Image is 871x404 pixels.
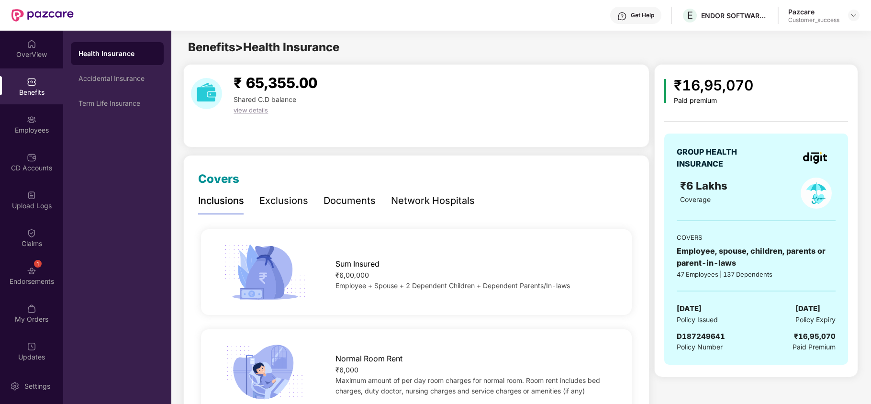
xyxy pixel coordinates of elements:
div: Paid premium [674,97,753,105]
span: Policy Number [677,343,723,351]
div: ENDOR SOFTWARE PRIVATE LIMITED [701,11,768,20]
div: Exclusions [259,193,308,208]
img: svg+xml;base64,PHN2ZyBpZD0iQ0RfQWNjb3VudHMiIGRhdGEtbmFtZT0iQ0QgQWNjb3VudHMiIHhtbG5zPSJodHRwOi8vd3... [27,153,36,162]
img: insurerLogo [803,152,827,164]
div: Settings [22,382,53,391]
span: [DATE] [677,303,702,314]
div: Term Life Insurance [78,100,156,107]
img: svg+xml;base64,PHN2ZyBpZD0iSGVscC0zMngzMiIgeG1sbnM9Imh0dHA6Ly93d3cudzMub3JnLzIwMDAvc3ZnIiB3aWR0aD... [617,11,627,21]
img: svg+xml;base64,PHN2ZyBpZD0iQmVuZWZpdHMiIHhtbG5zPSJodHRwOi8vd3d3LnczLm9yZy8yMDAwL3N2ZyIgd2lkdGg9Ij... [27,77,36,87]
span: Policy Expiry [795,314,836,325]
div: Get Help [631,11,654,19]
span: Benefits > Health Insurance [188,40,339,54]
img: New Pazcare Logo [11,9,74,22]
img: svg+xml;base64,PHN2ZyBpZD0iVXBsb2FkX0xvZ3MiIGRhdGEtbmFtZT0iVXBsb2FkIExvZ3MiIHhtbG5zPSJodHRwOi8vd3... [27,191,36,200]
span: ₹ 65,355.00 [234,74,317,91]
div: ₹16,95,070 [674,74,753,97]
div: ₹6,00,000 [335,270,612,281]
span: Employee + Spouse + 2 Dependent Children + Dependent Parents/In-laws [335,281,570,290]
span: Policy Issued [677,314,718,325]
div: COVERS [677,233,836,242]
span: view details [234,106,268,114]
img: svg+xml;base64,PHN2ZyBpZD0iRHJvcGRvd24tMzJ4MzIiIHhtbG5zPSJodHRwOi8vd3d3LnczLm9yZy8yMDAwL3N2ZyIgd2... [850,11,858,19]
img: svg+xml;base64,PHN2ZyBpZD0iTXlfT3JkZXJzIiBkYXRhLW5hbWU9Ik15IE9yZGVycyIgeG1sbnM9Imh0dHA6Ly93d3cudz... [27,304,36,314]
img: svg+xml;base64,PHN2ZyBpZD0iU2V0dGluZy0yMHgyMCIgeG1sbnM9Imh0dHA6Ly93d3cudzMub3JnLzIwMDAvc3ZnIiB3aW... [10,382,20,391]
div: Documents [324,193,376,208]
div: Inclusions [198,193,244,208]
span: ₹6 Lakhs [680,180,730,192]
div: 47 Employees | 137 Dependents [677,269,836,279]
div: Network Hospitals [391,193,475,208]
div: 1 [34,260,42,268]
span: Paid Premium [793,342,836,352]
div: ₹6,000 [335,365,612,375]
img: icon [664,79,667,103]
span: E [687,10,693,21]
span: Coverage [680,195,711,203]
img: svg+xml;base64,PHN2ZyBpZD0iRW5kb3JzZW1lbnRzIiB4bWxucz0iaHR0cDovL3d3dy53My5vcmcvMjAwMC9zdmciIHdpZH... [27,266,36,276]
div: Accidental Insurance [78,75,156,82]
span: Covers [198,172,239,186]
div: Health Insurance [78,49,156,58]
img: svg+xml;base64,PHN2ZyBpZD0iVXBkYXRlZCIgeG1sbnM9Imh0dHA6Ly93d3cudzMub3JnLzIwMDAvc3ZnIiB3aWR0aD0iMj... [27,342,36,351]
img: svg+xml;base64,PHN2ZyBpZD0iRW1wbG95ZWVzIiB4bWxucz0iaHR0cDovL3d3dy53My5vcmcvMjAwMC9zdmciIHdpZHRoPS... [27,115,36,124]
span: Maximum amount of per day room charges for normal room. Room rent includes bed charges, duty doct... [335,376,600,395]
span: [DATE] [795,303,820,314]
div: GROUP HEALTH INSURANCE [677,146,760,170]
div: ₹16,95,070 [794,331,836,342]
div: Customer_success [788,16,839,24]
span: Sum Insured [335,258,380,270]
img: icon [221,341,309,403]
span: Normal Room Rent [335,353,402,365]
img: svg+xml;base64,PHN2ZyBpZD0iSG9tZSIgeG1sbnM9Imh0dHA6Ly93d3cudzMub3JnLzIwMDAvc3ZnIiB3aWR0aD0iMjAiIG... [27,39,36,49]
span: D187249641 [677,332,725,341]
img: policyIcon [801,178,832,209]
img: icon [221,241,309,303]
img: svg+xml;base64,PHN2ZyBpZD0iQ2xhaW0iIHhtbG5zPSJodHRwOi8vd3d3LnczLm9yZy8yMDAwL3N2ZyIgd2lkdGg9IjIwIi... [27,228,36,238]
div: Pazcare [788,7,839,16]
img: download [191,78,222,109]
span: Shared C.D balance [234,95,296,103]
div: Employee, spouse, children, parents or parent-in-laws [677,245,836,269]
